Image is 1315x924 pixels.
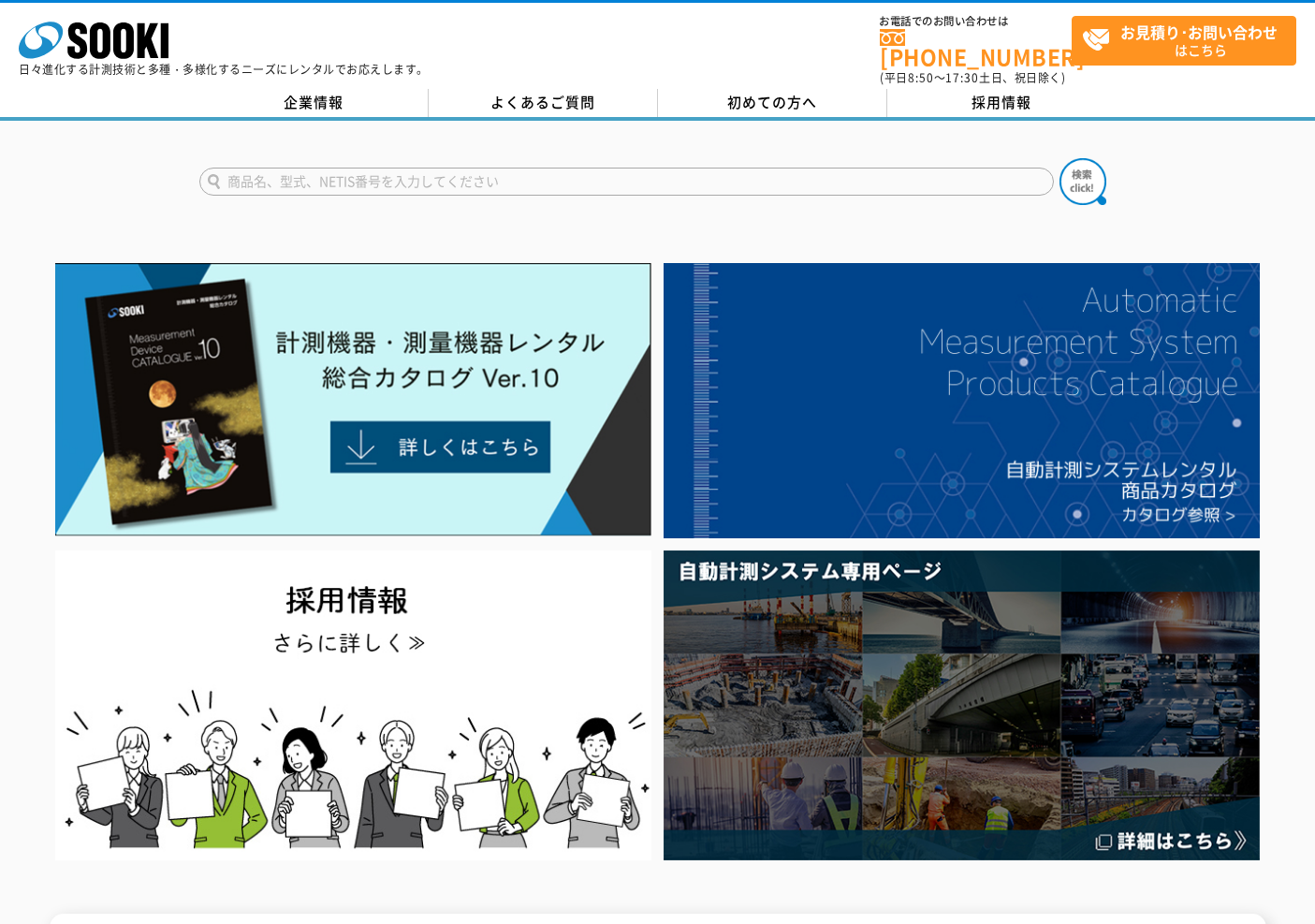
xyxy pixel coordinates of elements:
img: 自動計測システム専用ページ [664,550,1260,860]
span: 17:30 [945,69,979,86]
span: はこちら [1082,17,1295,64]
img: btn_search.png [1059,158,1106,205]
a: お見積り･お問い合わせはこちら [1072,16,1296,66]
strong: お見積り･お問い合わせ [1120,21,1278,43]
span: (平日 ～ 土日、祝日除く) [880,69,1065,86]
img: 自動計測システムカタログ [664,263,1260,538]
p: 日々進化する計測技術と多種・多様化するニーズにレンタルでお応えします。 [19,64,429,75]
input: 商品名、型式、NETIS番号を入力してください [199,168,1054,196]
a: 採用情報 [887,89,1117,117]
span: 初めての方へ [727,92,817,112]
span: 8:50 [908,69,934,86]
span: お電話でのお問い合わせは [880,16,1072,27]
img: SOOKI recruit [55,550,651,860]
a: 初めての方へ [658,89,887,117]
a: [PHONE_NUMBER] [880,29,1072,67]
a: よくあるご質問 [429,89,658,117]
img: Catalog Ver10 [55,263,651,536]
a: 企業情報 [199,89,429,117]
